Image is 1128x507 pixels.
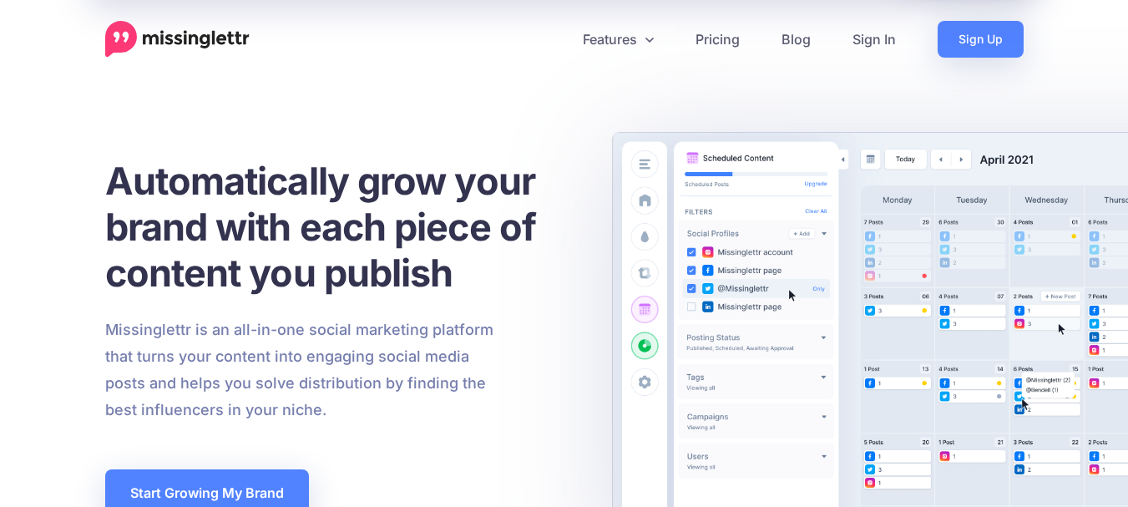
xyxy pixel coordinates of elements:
[562,21,675,58] a: Features
[938,21,1024,58] a: Sign Up
[105,21,250,58] a: Home
[832,21,917,58] a: Sign In
[675,21,761,58] a: Pricing
[761,21,832,58] a: Blog
[105,158,577,296] h1: Automatically grow your brand with each piece of content you publish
